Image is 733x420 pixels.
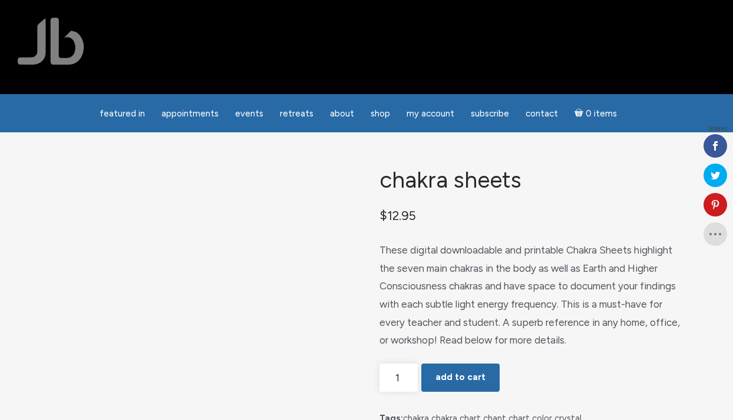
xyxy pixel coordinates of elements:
[708,126,727,132] span: Shares
[364,102,397,125] a: Shop
[574,108,586,119] i: Cart
[93,102,152,125] a: featured in
[280,108,313,119] span: Retreats
[379,208,387,223] span: $
[323,102,361,125] a: About
[18,18,84,65] img: Jamie Butler. The Everyday Medium
[235,108,263,119] span: Events
[567,101,624,125] a: Cart0 items
[586,109,617,118] span: 0 items
[519,102,565,125] a: Contact
[379,364,418,392] input: Product quantity
[471,108,509,119] span: Subscribe
[421,364,500,392] button: Add to cart
[100,108,145,119] span: featured in
[464,102,516,125] a: Subscribe
[399,102,461,125] a: My Account
[228,102,270,125] a: Events
[273,102,321,125] a: Retreats
[161,108,219,119] span: Appointments
[330,108,354,119] span: About
[526,108,558,119] span: Contact
[154,102,226,125] a: Appointments
[379,241,685,349] p: These digital downloadable and printable Chakra Sheets highlight the seven main chakras in the bo...
[371,108,390,119] span: Shop
[379,168,685,193] h1: Chakra Sheets
[379,208,416,223] bdi: 12.95
[407,108,454,119] span: My Account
